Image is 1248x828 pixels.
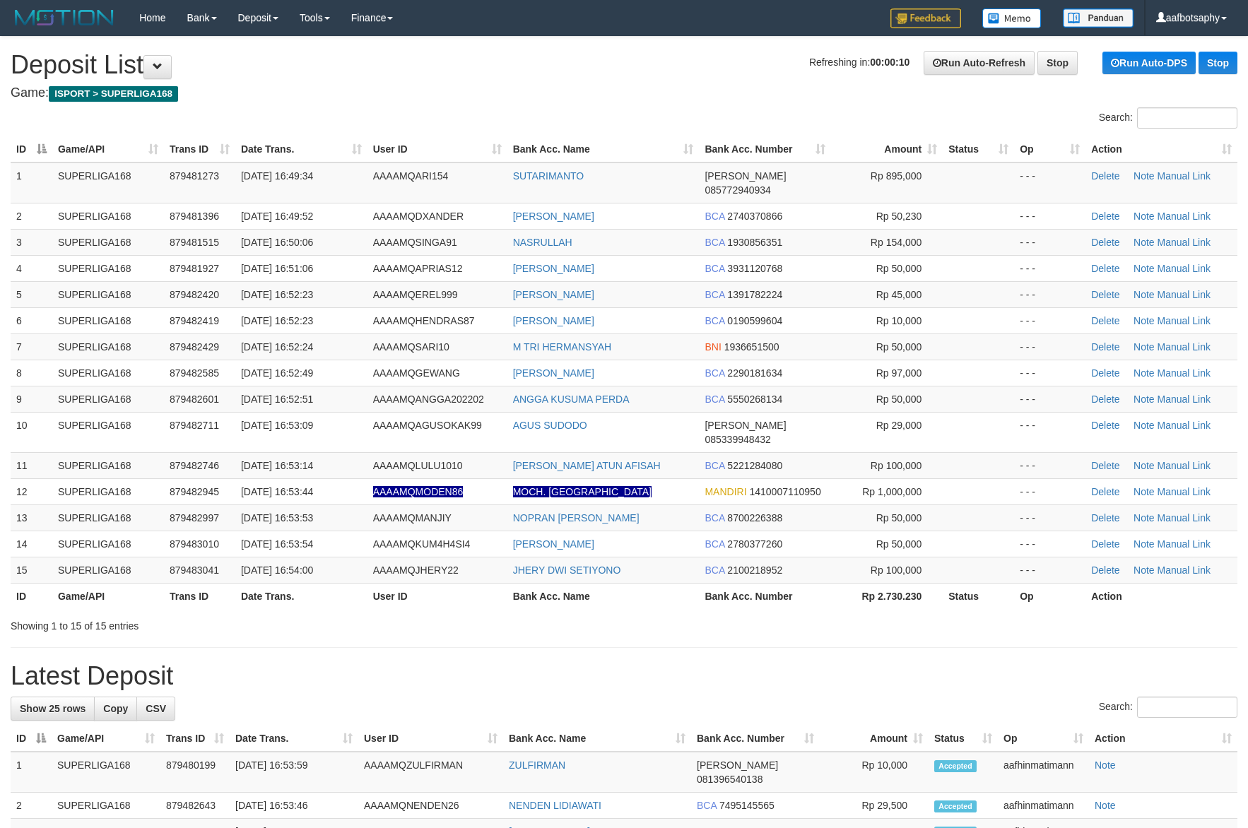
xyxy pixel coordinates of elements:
span: 879483041 [170,564,219,576]
th: User ID [367,583,507,609]
span: AAAAMQHENDRAS87 [373,315,475,326]
span: [DATE] 16:52:51 [241,394,313,405]
span: Rp 100,000 [871,564,922,576]
a: Delete [1091,367,1119,379]
span: Copy 1391782224 to clipboard [727,289,782,300]
a: Delete [1091,512,1119,524]
span: BCA [705,263,724,274]
span: BCA [705,315,724,326]
td: 12 [11,478,52,504]
a: Delete [1091,460,1119,471]
a: Note [1134,211,1155,222]
th: User ID: activate to sort column ascending [367,136,507,162]
span: Rp 45,000 [876,289,922,300]
a: SUTARIMANTO [513,170,584,182]
a: Note [1134,237,1155,248]
td: - - - [1014,386,1085,412]
span: [DATE] 16:53:54 [241,538,313,550]
input: Search: [1137,107,1237,129]
th: Amount: activate to sort column ascending [831,136,943,162]
td: SUPERLIGA168 [52,752,160,793]
a: [PERSON_NAME] [513,367,594,379]
a: Note [1134,341,1155,353]
td: SUPERLIGA168 [52,478,164,504]
td: - - - [1014,531,1085,557]
a: Delete [1091,289,1119,300]
a: Note [1134,315,1155,326]
span: Accepted [934,760,977,772]
td: - - - [1014,281,1085,307]
a: Manual Link [1158,263,1211,274]
td: Rp 10,000 [820,752,929,793]
span: Rp 895,000 [871,170,922,182]
td: 9 [11,386,52,412]
td: SUPERLIGA168 [52,557,164,583]
td: 4 [11,255,52,281]
a: NENDEN LIDIAWATI [509,800,601,811]
span: AAAAMQDXANDER [373,211,464,222]
th: Game/API: activate to sort column ascending [52,726,160,752]
a: Manual Link [1158,289,1211,300]
span: AAAAMQKUM4H4SI4 [373,538,471,550]
span: Copy 2290181634 to clipboard [727,367,782,379]
span: AAAAMQSARI10 [373,341,449,353]
a: MOCH. [GEOGRAPHIC_DATA] [513,486,652,497]
a: M TRI HERMANSYAH [513,341,612,353]
th: Bank Acc. Number: activate to sort column ascending [691,726,820,752]
th: Game/API: activate to sort column ascending [52,136,164,162]
td: SUPERLIGA168 [52,229,164,255]
a: Note [1134,460,1155,471]
a: Run Auto-Refresh [924,51,1035,75]
span: BCA [705,564,724,576]
a: Note [1134,367,1155,379]
span: AAAAMQSINGA91 [373,237,457,248]
span: BCA [705,538,724,550]
td: SUPERLIGA168 [52,386,164,412]
span: 879482429 [170,341,219,353]
td: SUPERLIGA168 [52,531,164,557]
span: BCA [705,237,724,248]
span: Copy 0190599604 to clipboard [727,315,782,326]
th: Bank Acc. Name: activate to sort column ascending [503,726,691,752]
span: 879481396 [170,211,219,222]
span: Copy 5221284080 to clipboard [727,460,782,471]
span: CSV [146,703,166,714]
span: Copy 1930856351 to clipboard [727,237,782,248]
td: SUPERLIGA168 [52,333,164,360]
a: [PERSON_NAME] [513,538,594,550]
a: Run Auto-DPS [1102,52,1196,74]
span: [DATE] 16:49:52 [241,211,313,222]
input: Search: [1137,697,1237,718]
a: Manual Link [1158,367,1211,379]
th: Bank Acc. Name: activate to sort column ascending [507,136,700,162]
span: Rp 10,000 [876,315,922,326]
th: Game/API [52,583,164,609]
td: 11 [11,452,52,478]
th: ID: activate to sort column descending [11,726,52,752]
span: [DATE] 16:50:06 [241,237,313,248]
h1: Latest Deposit [11,662,1237,690]
a: Note [1134,394,1155,405]
span: 879482585 [170,367,219,379]
td: - - - [1014,229,1085,255]
span: Accepted [934,800,977,812]
td: 15 [11,557,52,583]
span: Rp 50,230 [876,211,922,222]
span: ISPORT > SUPERLIGA168 [49,86,178,102]
td: 7 [11,333,52,360]
a: Delete [1091,341,1119,353]
th: Action: activate to sort column ascending [1085,136,1237,162]
img: Feedback.jpg [890,8,961,28]
strong: 00:00:10 [870,57,909,68]
a: Delete [1091,486,1119,497]
th: Trans ID: activate to sort column ascending [164,136,235,162]
span: Rp 50,000 [876,512,922,524]
td: - - - [1014,504,1085,531]
span: [DATE] 16:52:23 [241,315,313,326]
span: 879482746 [170,460,219,471]
a: Manual Link [1158,211,1211,222]
span: Show 25 rows [20,703,86,714]
a: Manual Link [1158,512,1211,524]
span: 879482601 [170,394,219,405]
span: Rp 50,000 [876,341,922,353]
